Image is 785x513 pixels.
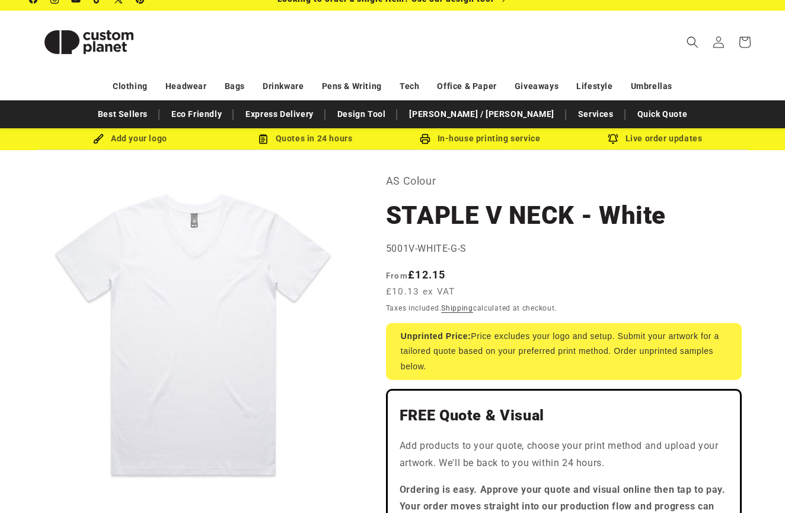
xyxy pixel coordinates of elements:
[331,104,392,125] a: Design Tool
[386,302,742,314] div: Taxes included. calculated at checkout.
[386,268,446,281] strong: £12.15
[386,199,742,232] h1: STAPLE V NECK - White
[322,76,382,97] a: Pens & Writing
[582,385,785,513] iframe: Chat Widget
[43,131,218,146] div: Add your logo
[403,104,560,125] a: [PERSON_NAME] / [PERSON_NAME]
[30,15,148,69] img: Custom Planet
[92,104,154,125] a: Best Sellers
[225,76,245,97] a: Bags
[401,331,471,341] strong: Unprinted Price:
[240,104,320,125] a: Express Delivery
[258,134,269,144] img: Order Updates Icon
[93,134,104,144] img: Brush Icon
[30,172,356,499] media-gallery: Gallery Viewer
[608,134,618,144] img: Order updates
[165,76,207,97] a: Headwear
[576,76,612,97] a: Lifestyle
[515,76,559,97] a: Giveaways
[400,438,728,472] p: Add products to your quote, choose your print method and upload your artwork. We'll be back to yo...
[386,323,742,380] div: Price excludes your logo and setup. Submit your artwork for a tailored quote based on your prefer...
[25,11,153,73] a: Custom Planet
[386,285,455,299] span: £10.13 ex VAT
[631,104,694,125] a: Quick Quote
[113,76,148,97] a: Clothing
[400,76,419,97] a: Tech
[386,271,408,280] span: From
[679,29,706,55] summary: Search
[386,243,467,254] span: 5001V-WHITE-G-S
[392,131,567,146] div: In-house printing service
[437,76,496,97] a: Office & Paper
[400,406,728,425] h2: FREE Quote & Visual
[631,76,672,97] a: Umbrellas
[441,304,473,312] a: Shipping
[218,131,392,146] div: Quotes in 24 hours
[567,131,742,146] div: Live order updates
[420,134,430,144] img: In-house printing
[263,76,304,97] a: Drinkware
[165,104,228,125] a: Eco Friendly
[386,172,742,191] p: AS Colour
[572,104,620,125] a: Services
